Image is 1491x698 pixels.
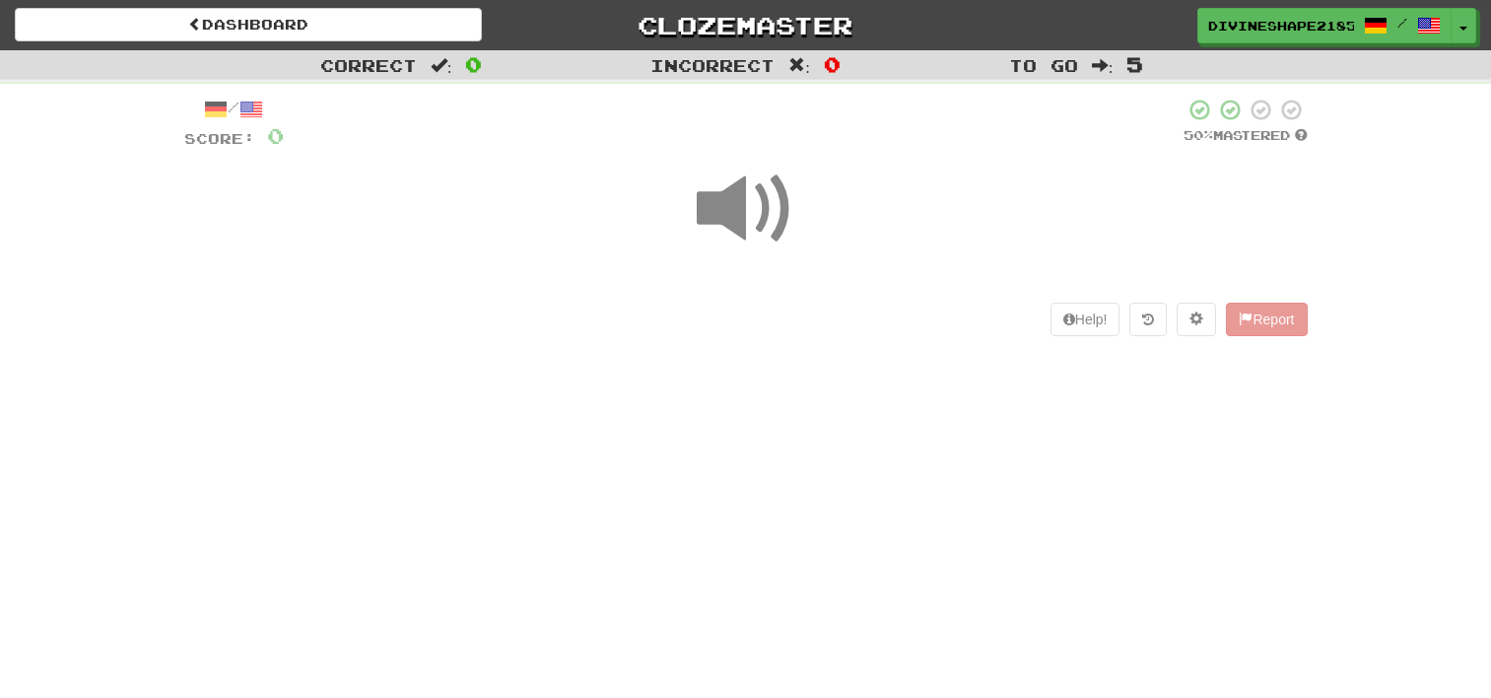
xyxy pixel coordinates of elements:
div: / [184,98,284,122]
a: Dashboard [15,8,482,41]
span: 0 [267,123,284,148]
span: : [431,57,452,74]
span: Score: [184,130,255,147]
span: / [1397,16,1407,30]
span: Correct [320,55,417,75]
span: 5 [1126,52,1143,76]
button: Help! [1050,303,1120,336]
button: Report [1226,303,1307,336]
button: Round history (alt+y) [1129,303,1167,336]
span: 50 % [1184,127,1213,143]
span: : [788,57,810,74]
div: Mastered [1184,127,1308,145]
span: DivineShape2185 [1208,17,1354,35]
span: 0 [465,52,482,76]
span: 0 [824,52,841,76]
span: Incorrect [650,55,775,75]
span: To go [1009,55,1078,75]
a: DivineShape2185 / [1197,8,1452,43]
a: Clozemaster [511,8,979,42]
span: : [1092,57,1114,74]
